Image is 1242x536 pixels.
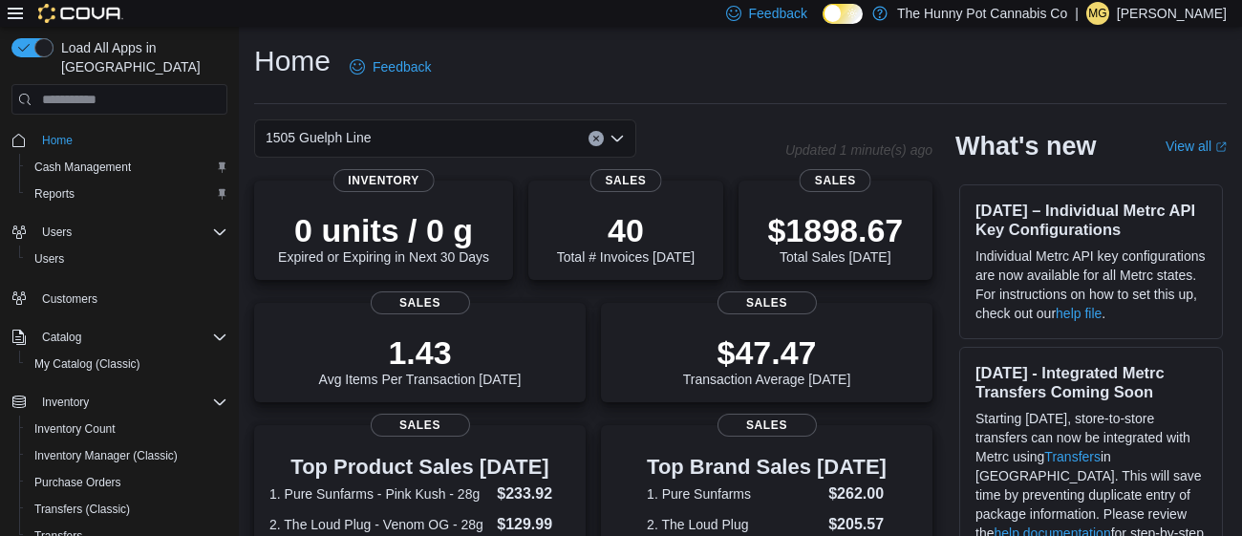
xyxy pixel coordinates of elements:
dd: $262.00 [828,482,887,505]
button: Home [4,126,235,154]
dt: 1. Pure Sunfarms - Pink Kush - 28g [269,484,489,504]
a: My Catalog (Classic) [27,353,148,375]
h3: Top Product Sales [DATE] [269,456,570,479]
button: Inventory Count [19,416,235,442]
span: Sales [800,169,871,192]
a: Inventory Manager (Classic) [27,444,185,467]
span: Users [34,251,64,267]
span: Home [42,133,73,148]
button: Open list of options [610,131,625,146]
a: Cash Management [27,156,139,179]
span: Inventory [34,391,227,414]
dt: 2. The Loud Plug [647,515,821,534]
span: Inventory Count [27,418,227,440]
div: Transaction Average [DATE] [683,333,851,387]
span: Catalog [34,326,227,349]
p: $47.47 [683,333,851,372]
span: Inventory [42,395,89,410]
p: The Hunny Pot Cannabis Co [897,2,1067,25]
span: Load All Apps in [GEOGRAPHIC_DATA] [54,38,227,76]
span: 1505 Guelph Line [266,126,372,149]
button: Cash Management [19,154,235,181]
span: Inventory [332,169,435,192]
button: Clear input [589,131,604,146]
span: Catalog [42,330,81,345]
span: Sales [370,414,469,437]
a: Reports [27,182,82,205]
button: Inventory [34,391,96,414]
a: Inventory Count [27,418,123,440]
span: Transfers (Classic) [27,498,227,521]
p: 0 units / 0 g [278,211,489,249]
svg: External link [1215,141,1227,153]
h1: Home [254,42,331,80]
button: Inventory Manager (Classic) [19,442,235,469]
span: Transfers (Classic) [34,502,130,517]
p: 40 [557,211,695,249]
h2: What's new [955,131,1096,161]
button: Users [19,246,235,272]
span: Purchase Orders [34,475,121,490]
div: Expired or Expiring in Next 30 Days [278,211,489,265]
span: Customers [42,291,97,307]
span: My Catalog (Classic) [34,356,140,372]
img: Cova [38,4,123,23]
span: Dark Mode [823,24,824,25]
p: [PERSON_NAME] [1117,2,1227,25]
span: Purchase Orders [27,471,227,494]
button: Customers [4,284,235,311]
span: Reports [27,182,227,205]
h3: Top Brand Sales [DATE] [647,456,887,479]
dt: 1. Pure Sunfarms [647,484,821,504]
span: Cash Management [27,156,227,179]
span: Home [34,128,227,152]
span: Customers [34,286,227,310]
dt: 2. The Loud Plug - Venom OG - 28g [269,515,489,534]
span: Cash Management [34,160,131,175]
span: Users [27,247,227,270]
span: Users [42,225,72,240]
span: Feedback [749,4,807,23]
a: Feedback [342,48,439,86]
p: $1898.67 [767,211,903,249]
a: Purchase Orders [27,471,129,494]
span: My Catalog (Classic) [27,353,227,375]
a: Customers [34,288,105,311]
a: help file [1056,306,1102,321]
p: Individual Metrc API key configurations are now available for all Metrc states. For instructions ... [975,247,1207,323]
span: Users [34,221,227,244]
a: Transfers [1044,449,1101,464]
span: Reports [34,186,75,202]
div: Avg Items Per Transaction [DATE] [319,333,522,387]
p: Updated 1 minute(s) ago [785,142,932,158]
button: Transfers (Classic) [19,496,235,523]
a: Users [27,247,72,270]
span: Inventory Manager (Classic) [34,448,178,463]
span: Sales [717,291,816,314]
button: Users [4,219,235,246]
button: My Catalog (Classic) [19,351,235,377]
button: Purchase Orders [19,469,235,496]
button: Catalog [34,326,89,349]
button: Users [34,221,79,244]
span: Sales [717,414,816,437]
div: Total # Invoices [DATE] [557,211,695,265]
a: Transfers (Classic) [27,498,138,521]
p: | [1075,2,1079,25]
button: Reports [19,181,235,207]
h3: [DATE] - Integrated Metrc Transfers Coming Soon [975,363,1207,401]
div: Maddy Griffiths [1086,2,1109,25]
div: Total Sales [DATE] [767,211,903,265]
dd: $205.57 [828,513,887,536]
button: Catalog [4,324,235,351]
h3: [DATE] – Individual Metrc API Key Configurations [975,201,1207,239]
dd: $233.92 [497,482,570,505]
span: Sales [370,291,469,314]
dd: $129.99 [497,513,570,536]
button: Inventory [4,389,235,416]
span: Inventory Manager (Classic) [27,444,227,467]
span: Inventory Count [34,421,116,437]
input: Dark Mode [823,4,863,24]
span: MG [1088,2,1106,25]
p: 1.43 [319,333,522,372]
